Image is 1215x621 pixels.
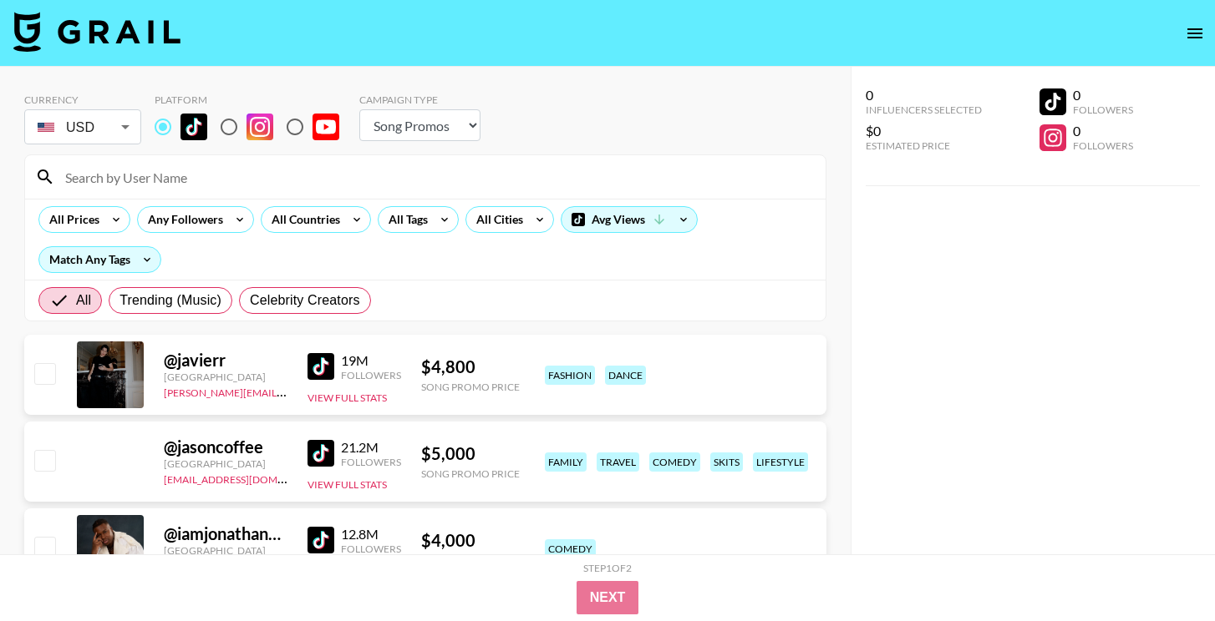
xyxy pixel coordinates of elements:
button: View Full Stats [308,391,387,404]
img: TikTok [308,440,334,467]
div: Influencers Selected [866,103,982,116]
div: @ jasoncoffee [164,437,287,457]
img: TikTok [308,353,334,380]
div: 0 [1073,87,1133,103]
div: comedy [545,539,596,558]
div: travel [597,452,639,472]
div: USD [28,113,138,142]
button: open drawer [1178,17,1212,50]
span: Trending (Music) [119,290,221,310]
div: 21.2M [341,439,401,456]
div: @ iamjonathanpeter [164,523,287,544]
div: Song Promo Price [421,381,520,393]
img: YouTube [313,114,339,140]
div: Followers [341,369,401,381]
div: 19M [341,352,401,369]
div: Currency [24,93,141,106]
img: TikTok [308,527,334,553]
div: Song Promo Price [421,467,520,480]
div: $ 5,000 [421,443,520,464]
div: comedy [649,452,700,472]
div: [GEOGRAPHIC_DATA] [164,457,287,470]
div: dance [605,366,646,385]
div: Any Followers [138,207,226,232]
div: All Prices [39,207,103,232]
img: TikTok [180,114,207,140]
div: skits [710,452,743,472]
div: Followers [1073,139,1133,152]
div: $ 4,800 [421,356,520,377]
div: Estimated Price [866,139,982,152]
div: All Countries [262,207,343,232]
div: All Tags [379,207,431,232]
img: Instagram [247,114,273,140]
div: family [545,452,587,472]
div: Campaign Type [359,93,480,106]
div: Followers [341,456,401,468]
div: lifestyle [753,452,808,472]
button: Next [577,581,639,614]
div: Step 1 of 2 [583,562,632,574]
input: Search by User Name [55,164,816,190]
iframe: Drift Widget Chat Controller [1131,538,1195,601]
div: @ javierr [164,350,287,371]
div: [GEOGRAPHIC_DATA] [164,544,287,557]
div: 0 [866,87,982,103]
img: Grail Talent [13,12,180,52]
div: 12.8M [341,526,401,543]
div: Followers [1073,103,1133,116]
div: $0 [866,123,982,139]
div: $ 4,000 [421,530,520,551]
div: Platform [155,93,353,106]
div: All Cities [466,207,526,232]
div: Match Any Tags [39,247,160,272]
span: All [76,290,91,310]
a: [EMAIL_ADDRESS][DOMAIN_NAME] [164,470,332,486]
a: [PERSON_NAME][EMAIL_ADDRESS][DOMAIN_NAME] [164,383,411,399]
div: Followers [341,543,401,555]
div: Avg Views [562,207,697,232]
div: 0 [1073,123,1133,139]
div: [GEOGRAPHIC_DATA] [164,371,287,383]
div: fashion [545,366,595,385]
span: Celebrity Creators [250,290,360,310]
button: View Full Stats [308,478,387,491]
